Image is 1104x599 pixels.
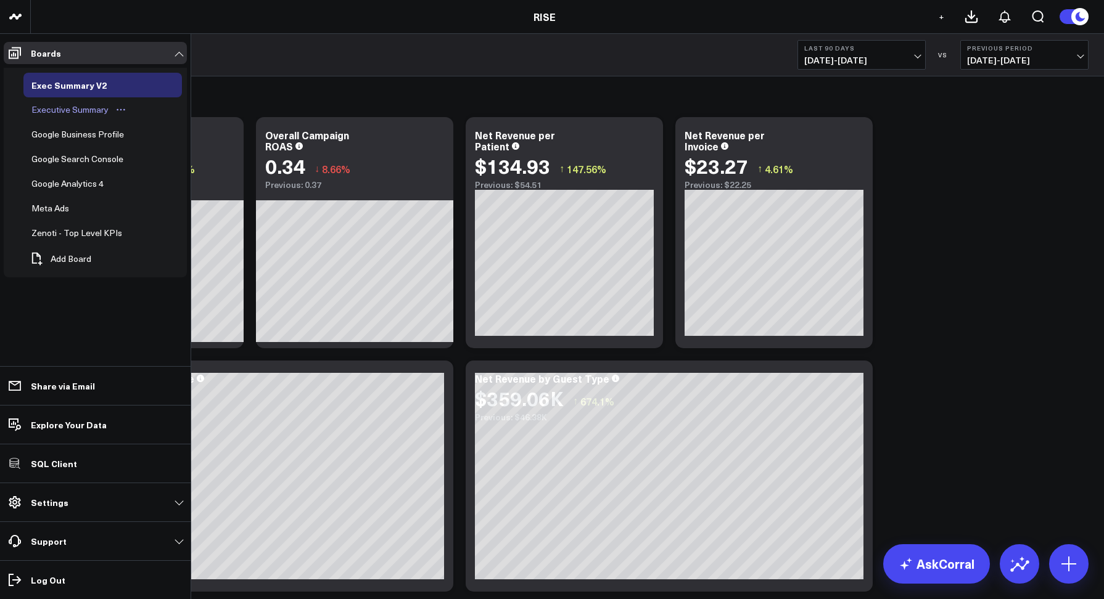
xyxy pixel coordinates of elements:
[685,155,748,177] div: $23.27
[28,176,107,191] div: Google Analytics 4
[31,48,61,58] p: Boards
[475,180,654,190] div: Previous: $54.51
[265,155,305,177] div: 0.34
[967,44,1082,52] b: Previous Period
[31,381,95,391] p: Share via Email
[23,245,97,272] button: Add Board
[315,161,319,177] span: ↓
[475,372,609,385] div: Net Revenue by Guest Type
[51,254,91,264] span: Add Board
[23,196,96,221] a: Meta AdsOpen board menu
[31,575,65,585] p: Log Out
[4,452,187,475] a: SQL Client
[883,544,990,584] a: AskCorral
[804,44,919,52] b: Last 90 Days
[28,127,127,142] div: Google Business Profile
[765,162,793,176] span: 4.61%
[475,128,555,153] div: Net Revenue per Patient
[4,569,187,591] a: Log Out
[23,97,135,122] a: Executive SummaryOpen board menu
[31,536,67,546] p: Support
[112,105,130,115] button: Open board menu
[797,40,926,70] button: Last 90 Days[DATE]-[DATE]
[23,221,149,245] a: Zenoti - Top Level KPIsOpen board menu
[23,122,150,147] a: Google Business ProfileOpen board menu
[265,180,444,190] div: Previous: 0.37
[265,128,349,153] div: Overall Campaign ROAS
[475,155,550,177] div: $134.93
[23,73,133,97] a: Exec Summary V2Open board menu
[685,180,863,190] div: Previous: $22.25
[960,40,1089,70] button: Previous Period[DATE]-[DATE]
[28,102,112,117] div: Executive Summary
[31,497,68,507] p: Settings
[23,171,130,196] a: Google Analytics 4Open board menu
[685,128,765,153] div: Net Revenue per Invoice
[804,55,919,65] span: [DATE] - [DATE]
[533,10,556,23] a: RISE
[23,147,150,171] a: Google Search ConsoleOpen board menu
[559,161,564,177] span: ↑
[967,55,1082,65] span: [DATE] - [DATE]
[757,161,762,177] span: ↑
[932,51,954,59] div: VS
[28,78,110,92] div: Exec Summary V2
[31,458,77,468] p: SQL Client
[28,152,126,166] div: Google Search Console
[28,201,72,216] div: Meta Ads
[567,162,606,176] span: 147.56%
[322,162,350,176] span: 8.66%
[939,12,944,21] span: +
[28,226,125,240] div: Zenoti - Top Level KPIs
[934,9,949,24] button: +
[31,420,107,430] p: Explore Your Data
